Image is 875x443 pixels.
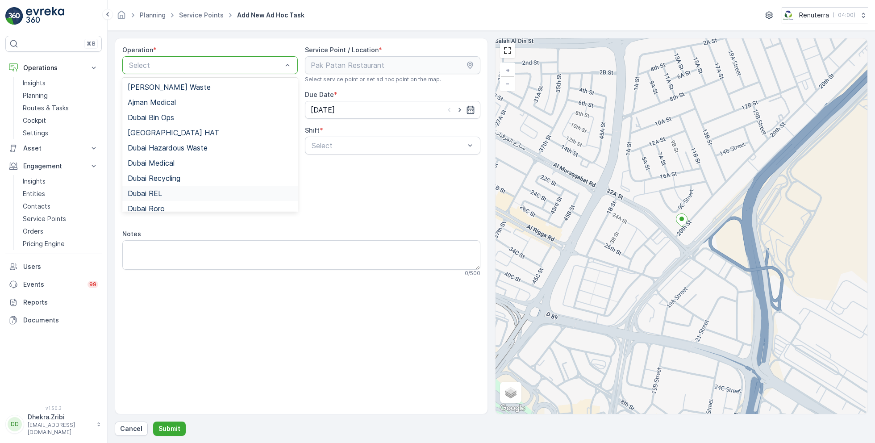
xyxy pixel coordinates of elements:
span: + [506,66,510,74]
label: Shift [305,126,320,134]
p: [EMAIL_ADDRESS][DOMAIN_NAME] [28,422,92,436]
img: logo_light-DOdMpM7g.png [26,7,64,25]
span: Dubai Hazardous Waste [128,144,208,152]
div: DD [8,417,22,431]
a: Contacts [19,200,102,213]
p: Planning [23,91,48,100]
button: Asset [5,139,102,157]
p: Cockpit [23,116,46,125]
a: Reports [5,293,102,311]
img: logo [5,7,23,25]
span: Select service point or set ad hoc point on the map. [305,76,441,83]
label: Operation [122,46,153,54]
span: Dubai REL [128,189,162,197]
a: Zoom In [501,63,514,77]
a: Zoom Out [501,77,514,90]
p: Reports [23,298,98,307]
p: Submit [158,424,180,433]
p: 99 [89,281,96,288]
a: Open this area in Google Maps (opens a new window) [498,402,527,414]
button: Operations [5,59,102,77]
p: Entities [23,189,45,198]
p: Cancel [120,424,142,433]
p: Routes & Tasks [23,104,69,113]
a: Planning [19,89,102,102]
span: − [505,79,510,87]
a: Pricing Engine [19,238,102,250]
span: Dubai Recycling [128,174,180,182]
label: Due Date [305,91,334,98]
p: Settings [23,129,48,138]
p: Orders [23,227,43,236]
p: Insights [23,79,46,88]
input: dd/mm/yyyy [305,101,480,119]
a: Users [5,258,102,276]
p: Select [312,140,465,151]
a: Documents [5,311,102,329]
p: Renuterra [799,11,829,20]
a: View Fullscreen [501,44,514,57]
span: [PERSON_NAME] Waste [128,83,211,91]
span: v 1.50.3 [5,405,102,411]
p: Service Points [23,214,66,223]
label: Notes [122,230,141,238]
p: ⌘B [87,40,96,47]
p: ( +04:00 ) [833,12,855,19]
span: Dubai Roro [128,205,165,213]
a: Events99 [5,276,102,293]
a: Orders [19,225,102,238]
p: Users [23,262,98,271]
span: Ajman Medical [128,98,176,106]
p: Documents [23,316,98,325]
a: Settings [19,127,102,139]
button: Cancel [115,422,148,436]
p: Contacts [23,202,50,211]
button: DDDhekra.Zribi[EMAIL_ADDRESS][DOMAIN_NAME] [5,413,102,436]
a: Planning [140,11,166,19]
a: Service Points [19,213,102,225]
p: Asset [23,144,84,153]
a: Insights [19,77,102,89]
img: Screenshot_2024-07-26_at_13.33.01.png [782,10,796,20]
a: Cockpit [19,114,102,127]
p: 0 / 500 [465,270,480,277]
p: Operations [23,63,84,72]
img: Google [498,402,527,414]
button: Renuterra(+04:00) [782,7,868,23]
label: Service Point / Location [305,46,379,54]
span: Dubai Bin Ops [128,113,174,121]
button: Submit [153,422,186,436]
span: [GEOGRAPHIC_DATA] HAT [128,129,219,137]
p: Dhekra.Zribi [28,413,92,422]
p: Engagement [23,162,84,171]
a: Insights [19,175,102,188]
a: Entities [19,188,102,200]
a: Routes & Tasks [19,102,102,114]
p: Insights [23,177,46,186]
a: Layers [501,383,521,402]
a: Service Points [179,11,224,19]
span: Dubai Medical [128,159,175,167]
a: Homepage [117,13,126,21]
span: Add New Ad Hoc Task [235,11,306,20]
p: Select [129,60,282,71]
input: Pak Patan Restaurant [305,56,480,74]
p: Events [23,280,82,289]
button: Engagement [5,157,102,175]
p: Pricing Engine [23,239,65,248]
